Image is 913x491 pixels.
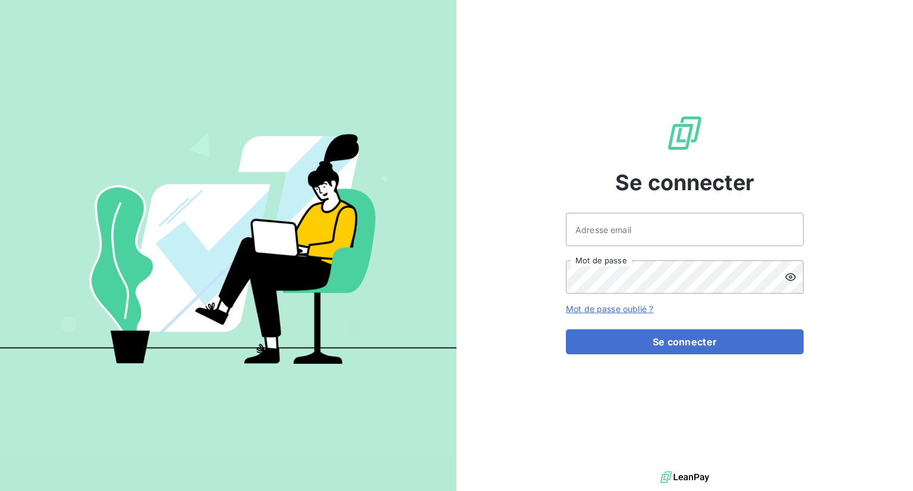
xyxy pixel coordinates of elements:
[660,468,709,486] img: logo
[666,114,704,152] img: Logo LeanPay
[566,213,804,246] input: placeholder
[566,329,804,354] button: Se connecter
[615,166,754,199] span: Se connecter
[566,304,653,314] a: Mot de passe oublié ?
